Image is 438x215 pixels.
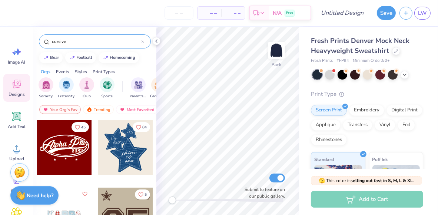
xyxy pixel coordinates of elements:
button: Save [377,6,396,20]
img: most_fav.gif [119,107,125,112]
img: trending.gif [86,107,92,112]
div: Transfers [343,120,372,131]
img: trend_line.gif [43,56,49,60]
label: Submit to feature on our public gallery. [240,186,285,199]
button: filter button [58,77,75,99]
div: Embroidery [349,105,384,116]
img: Club Image [83,81,91,89]
img: Back [269,43,284,58]
div: filter for Fraternity [58,77,75,99]
div: Styles [75,68,87,75]
div: homecoming [110,56,136,60]
span: 5 [145,193,147,196]
span: N/A [273,9,282,17]
span: Designs [9,91,25,97]
button: filter button [130,77,147,99]
div: Screen Print [311,105,347,116]
button: Like [133,122,150,132]
div: filter for Sports [100,77,115,99]
img: Game Day Image [155,81,163,89]
img: Standard [314,165,362,202]
span: Fresh Prints Denver Mock Neck Heavyweight Sweatshirt [311,36,409,55]
div: football [77,56,93,60]
img: Puff Ink [372,165,420,202]
div: Rhinestones [311,134,347,145]
input: Untitled Design [315,6,369,20]
button: filter button [150,77,167,99]
span: – – [226,9,240,17]
span: Sports [102,94,113,99]
a: LW [414,7,431,20]
div: Digital Print [386,105,422,116]
div: Your Org's Fav [39,105,81,114]
div: filter for Game Day [150,77,167,99]
img: Fraternity Image [62,81,70,89]
img: most_fav.gif [43,107,49,112]
strong: Need help? [27,192,54,199]
button: filter button [100,77,115,99]
span: # FP94 [336,58,349,64]
div: Accessibility label [169,196,176,204]
button: Like [72,122,89,132]
button: Like [80,189,89,198]
img: Sorority Image [42,81,50,89]
img: Parent's Weekend Image [134,81,143,89]
span: – – [202,9,217,17]
div: Most Favorited [116,105,158,114]
span: Club [83,94,91,99]
span: Free [286,10,293,16]
span: LW [418,9,427,17]
div: Vinyl [375,120,395,131]
span: 🫣 [319,177,325,184]
img: trend_line.gif [103,56,109,60]
span: Fresh Prints [311,58,333,64]
span: Image AI [8,59,26,65]
div: filter for Club [79,77,94,99]
button: filter button [39,77,53,99]
span: Minimum Order: 50 + [353,58,390,64]
span: Puff Ink [372,155,388,163]
img: Sports Image [103,81,112,89]
span: Standard [314,155,334,163]
div: Back [272,61,281,68]
img: trend_line.gif [69,56,75,60]
span: Fraternity [58,94,75,99]
div: Applique [311,120,341,131]
div: bear [50,56,59,60]
div: Print Type [311,90,423,98]
div: filter for Sorority [39,77,53,99]
div: Trending [83,105,114,114]
strong: selling out fast in S, M, L & XL [351,178,413,184]
input: – – [165,6,193,20]
span: Game Day [150,94,167,99]
span: Parent's Weekend [130,94,147,99]
button: football [65,52,96,63]
button: filter button [79,77,94,99]
span: This color is . [319,177,414,184]
span: 45 [81,125,86,129]
div: Orgs [41,68,50,75]
div: Foil [398,120,415,131]
input: Try "Alpha" [51,38,141,45]
span: Upload [9,156,24,162]
button: homecoming [99,52,139,63]
div: Events [56,68,69,75]
div: filter for Parent's Weekend [130,77,147,99]
span: Sorority [39,94,53,99]
button: Like [135,189,150,199]
div: Print Types [93,68,115,75]
span: Add Text [8,124,26,130]
span: 84 [142,125,147,129]
button: bear [39,52,63,63]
